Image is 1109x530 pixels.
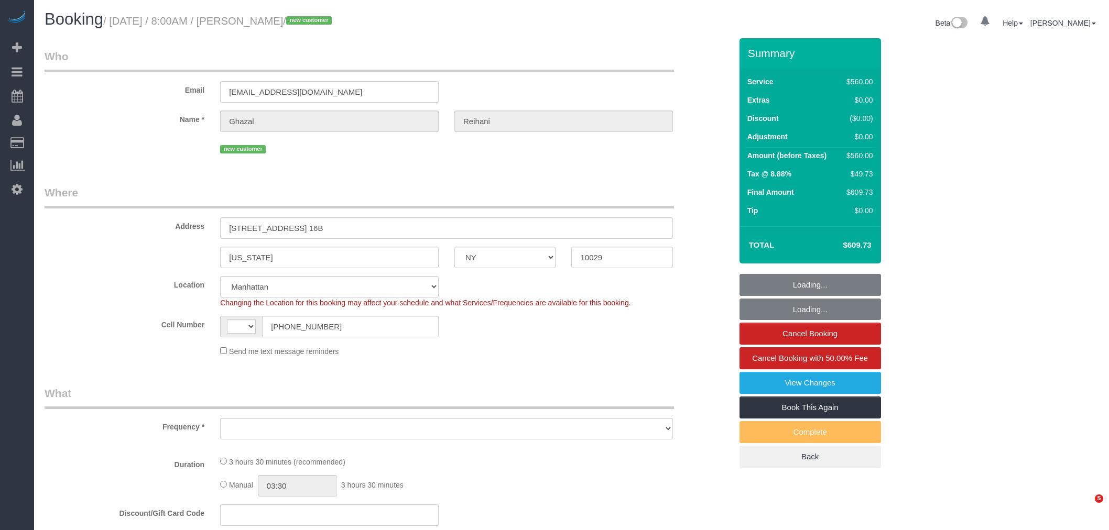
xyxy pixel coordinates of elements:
span: new customer [286,16,332,25]
label: Name * [37,111,212,125]
legend: Who [45,49,674,72]
input: First Name [220,111,439,132]
label: Address [37,217,212,231]
span: Cancel Booking with 50.00% Fee [752,354,868,362]
a: Cancel Booking [740,323,881,345]
div: ($0.00) [842,113,873,124]
span: 5 [1095,494,1103,503]
legend: What [45,385,674,409]
a: Beta [936,19,968,27]
h3: Summary [748,47,876,59]
label: Discount/Gift Card Code [37,504,212,518]
small: / [DATE] / 8:00AM / [PERSON_NAME] [103,15,335,27]
span: 3 hours 30 minutes [341,481,404,489]
span: Changing the Location for this booking may affect your schedule and what Services/Frequencies are... [220,299,630,307]
input: Email [220,81,439,103]
input: Zip Code [571,247,672,268]
label: Final Amount [747,187,794,197]
div: $560.00 [842,150,873,161]
label: Location [37,276,212,290]
h4: $609.73 [811,241,871,250]
div: $49.73 [842,169,873,179]
input: Cell Number [262,316,439,337]
a: [PERSON_NAME] [1030,19,1096,27]
img: New interface [950,17,967,30]
div: $609.73 [842,187,873,197]
label: Tip [747,205,758,216]
div: $0.00 [842,131,873,142]
div: $0.00 [842,95,873,105]
label: Cell Number [37,316,212,330]
span: Send me text message reminders [229,347,339,356]
label: Discount [747,113,779,124]
a: Book This Again [740,396,881,418]
span: Booking [45,10,103,28]
a: Help [1003,19,1023,27]
img: Automaid Logo [6,10,27,25]
legend: Where [45,185,674,208]
span: 3 hours 30 minutes (recommended) [229,458,345,466]
span: Manual [229,481,253,489]
label: Service [747,76,774,87]
label: Duration [37,456,212,470]
strong: Total [749,240,775,249]
input: City [220,247,439,268]
a: Cancel Booking with 50.00% Fee [740,347,881,369]
label: Adjustment [747,131,788,142]
input: Last Name [454,111,673,132]
label: Email [37,81,212,95]
a: View Changes [740,372,881,394]
iframe: Intercom live chat [1073,494,1099,520]
div: $0.00 [842,205,873,216]
a: Back [740,446,881,468]
label: Amount (before Taxes) [747,150,827,161]
span: new customer [220,145,266,153]
div: $560.00 [842,76,873,87]
label: Tax @ 8.88% [747,169,791,179]
label: Frequency * [37,418,212,432]
span: / [283,15,335,27]
label: Extras [747,95,770,105]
